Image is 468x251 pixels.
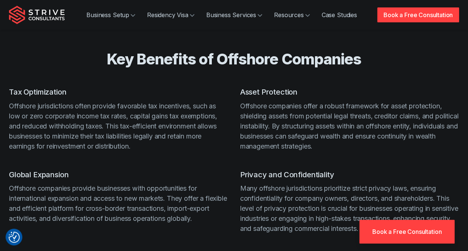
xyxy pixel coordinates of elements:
[316,7,363,22] a: Case Studies
[240,86,459,98] h3: Asset Protection
[377,7,459,22] a: Book a Free Consultation
[9,232,20,243] button: Consent Preferences
[9,183,228,223] p: Offshore companies provide businesses with opportunities for international expansion and access t...
[268,7,316,22] a: Resources
[9,6,65,24] img: Strive Consultants
[9,101,228,151] p: Offshore jurisdictions often provide favorable tax incentives, such as low or zero corporate inco...
[9,169,228,180] h3: Global Expansion
[9,50,459,69] h2: Key Benefits of Offshore Companies
[200,7,268,22] a: Business Services
[9,232,20,243] img: Revisit consent button
[240,183,459,233] p: Many offshore jurisdictions prioritize strict privacy laws, ensuring confidentiality for company ...
[240,101,459,151] p: Offshore companies offer a robust framework for asset protection, shielding assets from potential...
[240,169,459,180] h3: Privacy and Confidentiality
[359,220,455,244] a: Book a Free Consultation
[141,7,200,22] a: Residency Visa
[80,7,141,22] a: Business Setup
[9,86,228,98] h3: Tax Optimization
